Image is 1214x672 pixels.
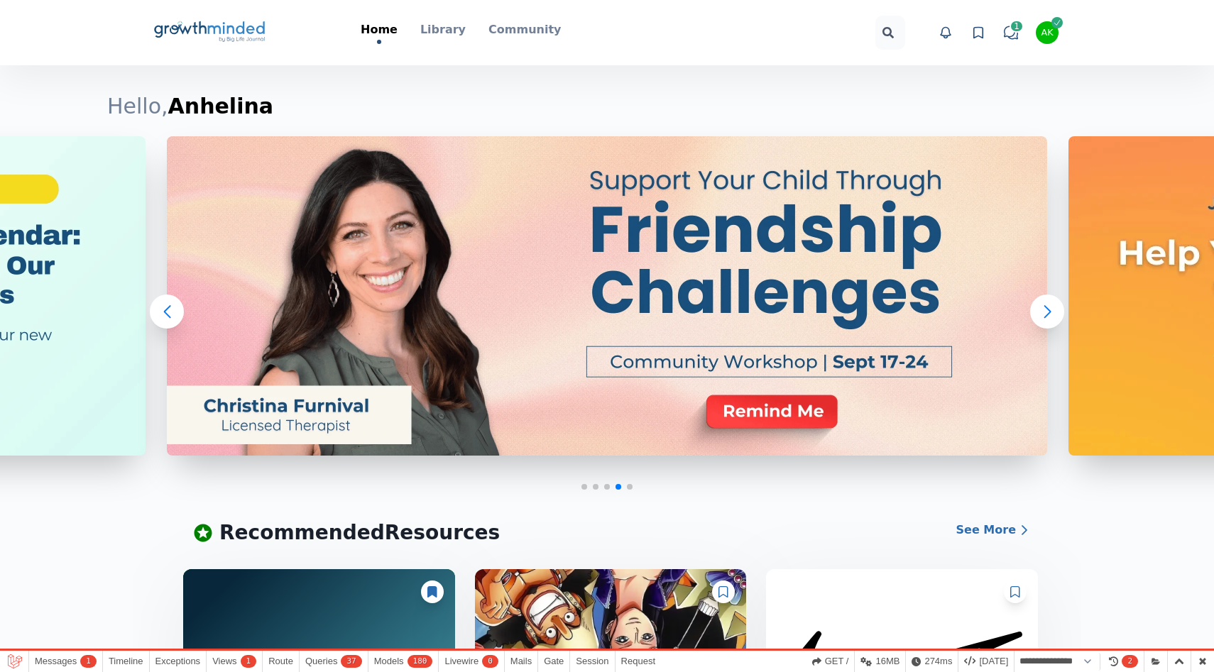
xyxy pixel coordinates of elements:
h1: Hello, [107,94,1107,119]
div: Anhelina Kravets [1041,28,1053,38]
span: 2 [1122,655,1138,668]
span: Anhelina [168,94,273,119]
p: See More [956,522,1016,539]
a: Home [361,21,398,44]
span: 180 [408,655,433,668]
button: Anhelina Kravets [1036,21,1059,44]
img: banner BLJ [167,136,1047,456]
a: Library [420,21,466,40]
span: 37 [341,655,361,668]
a: Community [488,21,561,40]
a: 1 [1000,22,1022,43]
p: Library [420,21,466,38]
span: 1 [241,655,257,668]
span: 1 [1010,20,1024,33]
span: 0 [482,655,498,668]
span: 1 [80,655,97,668]
p: Home [361,21,398,38]
a: See More [951,516,1036,544]
p: Community [488,21,561,38]
p: Recommended Resources [219,518,500,548]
